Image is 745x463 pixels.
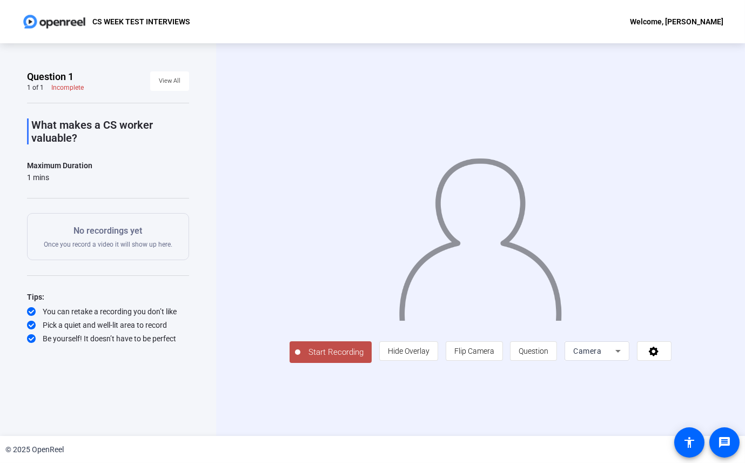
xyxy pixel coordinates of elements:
[31,118,189,144] p: What makes a CS worker valuable?
[27,320,189,330] div: Pick a quiet and well-lit area to record
[290,341,372,363] button: Start Recording
[519,347,548,355] span: Question
[300,346,372,359] span: Start Recording
[446,341,503,361] button: Flip Camera
[44,224,172,237] p: No recordings yet
[388,347,429,355] span: Hide Overlay
[159,73,180,89] span: View All
[51,83,84,92] div: Incomplete
[27,159,92,172] div: Maximum Duration
[573,347,601,355] span: Camera
[630,15,723,28] div: Welcome, [PERSON_NAME]
[27,306,189,317] div: You can retake a recording you don’t like
[5,444,64,455] div: © 2025 OpenReel
[27,172,92,183] div: 1 mins
[454,347,494,355] span: Flip Camera
[510,341,557,361] button: Question
[398,148,563,320] img: overlay
[44,224,172,249] div: Once you record a video it will show up here.
[27,333,189,344] div: Be yourself! It doesn’t have to be perfect
[683,436,696,449] mat-icon: accessibility
[379,341,438,361] button: Hide Overlay
[718,436,731,449] mat-icon: message
[92,15,190,28] p: CS WEEK TEST INTERVIEWS
[27,83,44,92] div: 1 of 1
[150,71,189,91] button: View All
[22,11,87,32] img: OpenReel logo
[27,70,73,83] span: Question 1
[27,290,189,303] div: Tips:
